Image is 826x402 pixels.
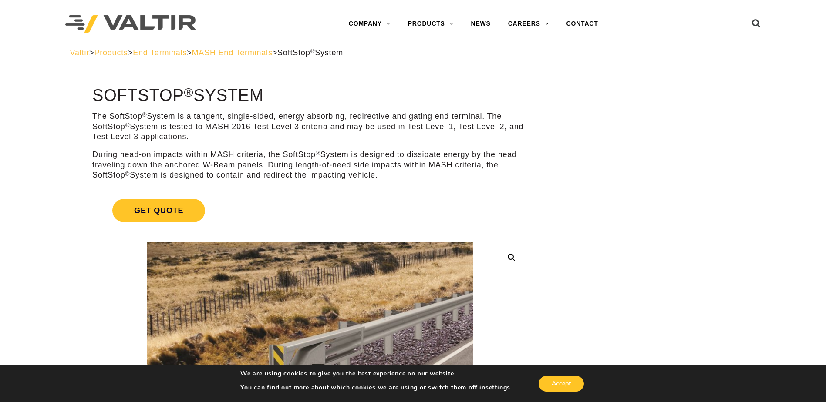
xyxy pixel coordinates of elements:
h1: SoftStop System [92,87,527,105]
p: The SoftStop System is a tangent, single-sided, energy absorbing, redirective and gating end term... [92,111,527,142]
sup: ® [316,150,320,157]
a: COMPANY [340,15,399,33]
sup: ® [125,122,130,128]
a: CAREERS [499,15,558,33]
span: Get Quote [112,199,205,222]
button: Accept [539,376,584,392]
div: > > > > [70,48,756,58]
a: Valtir [70,48,89,57]
sup: ® [184,85,194,99]
p: During head-on impacts within MASH criteria, the SoftStop System is designed to dissipate energy ... [92,150,527,180]
button: settings [485,384,510,392]
a: NEWS [462,15,499,33]
img: Valtir [65,15,196,33]
a: CONTACT [558,15,607,33]
sup: ® [125,171,130,177]
p: You can find out more about which cookies we are using or switch them off in . [240,384,512,392]
p: We are using cookies to give you the best experience on our website. [240,370,512,378]
a: PRODUCTS [399,15,462,33]
a: MASH End Terminals [192,48,273,57]
sup: ® [142,111,147,118]
a: Products [94,48,128,57]
a: Get Quote [92,188,527,233]
a: End Terminals [133,48,187,57]
span: SoftStop System [277,48,343,57]
sup: ® [310,48,315,54]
